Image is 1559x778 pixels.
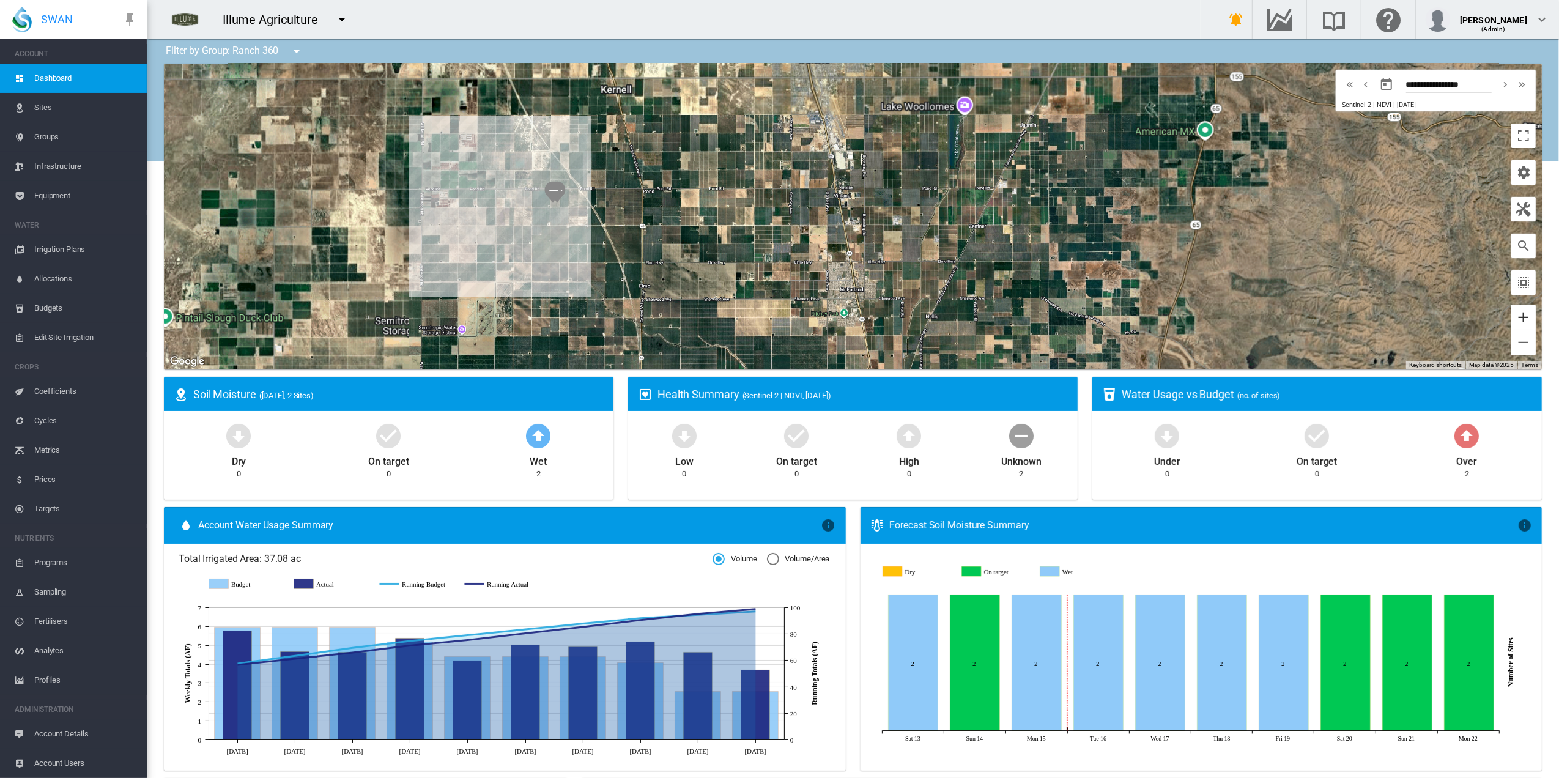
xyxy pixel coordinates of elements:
[34,294,137,323] span: Budgets
[630,748,651,755] tspan: [DATE]
[198,642,202,650] tspan: 5
[536,469,541,480] div: 2
[687,748,709,755] tspan: [DATE]
[1224,7,1248,32] button: icon-bell-ring
[223,11,329,28] div: Illume Agriculture
[198,519,821,532] span: Account Water Usage Summary
[34,406,137,435] span: Cycles
[1459,735,1478,742] tspan: Mon 22
[1511,330,1536,355] button: Zoom out
[34,377,137,406] span: Coefficients
[1122,387,1532,402] div: Water Usage vs Budget
[523,627,528,632] circle: Running Budget Aug 18 83.51
[41,12,73,27] span: SWAN
[380,579,453,590] g: Running Budget
[1152,421,1182,450] md-icon: icon-arrow-down-bold-circle
[198,604,202,612] tspan: 7
[790,604,801,612] tspan: 100
[34,665,137,695] span: Profiles
[330,7,354,32] button: icon-menu-down
[1343,77,1357,92] md-icon: icon-chevron-double-left
[1276,735,1291,742] tspan: Fri 19
[905,735,920,742] tspan: Sat 13
[1319,12,1349,27] md-icon: Search the knowledge base
[894,421,924,450] md-icon: icon-arrow-up-bold-circle
[284,748,306,755] tspan: [DATE]
[745,748,766,755] tspan: [DATE]
[12,7,32,32] img: SWAN-Landscape-Logo-Colour-drop.png
[179,552,713,566] span: Total Irrigated Area: 37.08 ac
[889,595,938,731] g: Wet Sep 13, 2025 2
[790,736,794,744] tspan: 0
[1090,735,1106,742] tspan: Tue 16
[580,624,585,629] circle: Running Actual Aug 25 85.42
[193,387,604,402] div: Soil Moisture
[15,700,137,719] span: ADMINISTRATION
[34,465,137,494] span: Prices
[34,749,137,778] span: Account Users
[539,176,566,208] div: NDVI: SHA 360-02 Jack's Salute
[767,554,830,565] md-radio-button: Volume/Area
[15,357,137,377] span: CROPS
[1398,735,1415,742] tspan: Sun 21
[34,122,137,152] span: Groups
[794,469,799,480] div: 0
[34,494,137,524] span: Targets
[167,354,207,369] img: Google
[1374,12,1403,27] md-icon: Click here for help
[259,391,314,400] span: ([DATE], 2 Sites)
[1445,595,1494,731] g: On target Sep 22, 2025 2
[1511,160,1536,185] button: icon-cog
[870,518,885,533] md-icon: icon-thermometer-lines
[330,628,376,740] g: Budget Jul 28 5.96
[790,684,797,691] tspan: 40
[776,450,817,469] div: On target
[580,621,585,626] circle: Running Budget Aug 25 87.91
[1342,77,1358,92] button: icon-chevron-double-left
[544,176,571,208] div: NDVI: SHA 360-01 Sugra56
[1315,469,1319,480] div: 0
[1498,77,1514,92] button: icon-chevron-right
[198,736,202,744] tspan: 0
[1020,469,1024,480] div: 2
[1229,12,1243,27] md-icon: icon-bell-ring
[198,623,202,631] tspan: 6
[1342,101,1391,109] span: Sentinel-2 | NDVI
[1374,72,1399,97] button: md-calendar
[289,44,304,59] md-icon: icon-menu-down
[790,657,797,664] tspan: 60
[179,518,193,533] md-icon: icon-water
[638,617,643,622] circle: Running Actual Sep 1 90.62
[1535,12,1549,27] md-icon: icon-chevron-down
[1506,637,1515,687] tspan: Number of Sites
[1409,361,1462,369] button: Keyboard shortcuts
[790,710,797,717] tspan: 20
[15,215,137,235] span: WATER
[733,692,779,740] g: Budget Sep 15 2.56
[407,643,412,648] circle: Running Actual Aug 4 71.33
[1165,469,1169,480] div: 0
[198,717,201,725] tspan: 1
[1359,77,1372,92] md-icon: icon-chevron-left
[515,748,536,755] tspan: [DATE]
[292,653,297,658] circle: Running Budget Jul 21 63.57
[1136,595,1185,731] g: Wet Sep 17, 2025 2
[638,615,643,620] circle: Running Budget Sep 1 92
[1516,165,1531,180] md-icon: icon-cog
[966,735,983,742] tspan: Sun 14
[465,637,470,642] circle: Running Actual Aug 11 75.5
[157,39,313,64] div: Filter by Group: Ranch 360
[1452,421,1481,450] md-icon: icon-arrow-up-bold-circle
[34,636,137,665] span: Analytes
[1515,77,1528,92] md-icon: icon-chevron-double-right
[396,639,424,740] g: Actual Aug 4 5.38
[1358,77,1374,92] button: icon-chevron-left
[1302,421,1331,450] md-icon: icon-checkbox-marked-circle
[675,450,694,469] div: Low
[292,656,297,661] circle: Running Actual Jul 21 61.31
[174,387,188,402] md-icon: icon-map-marker-radius
[15,528,137,548] span: NUTRIENTS
[1265,12,1294,27] md-icon: Go to the Data Hub
[1337,735,1352,742] tspan: Sat 20
[1511,124,1536,148] button: Toggle fullscreen view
